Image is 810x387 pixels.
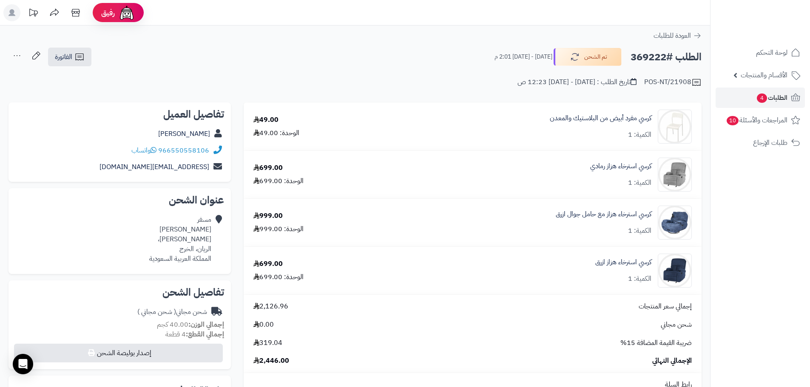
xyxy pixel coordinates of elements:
span: المراجعات والأسئلة [726,114,787,126]
span: الأقسام والمنتجات [741,69,787,81]
img: 4931f5c2fcac52209b0c9006e2cf307c1650133830-Untitled-1-Recovered-Recovered-90x90.jpg [658,110,691,144]
span: لوحة التحكم [756,47,787,59]
a: الطلبات4 [716,88,805,108]
h2: الطلب #369222 [631,48,702,66]
strong: إجمالي القطع: [186,329,224,339]
span: 2,446.00 [253,356,289,366]
div: الوحدة: 999.00 [253,224,304,234]
a: [PERSON_NAME] [158,129,210,139]
span: رفيق [101,8,115,18]
div: الوحدة: 699.00 [253,176,304,186]
a: الفاتورة [48,48,91,66]
div: 999.00 [253,211,283,221]
img: 1737964655-110102050046-90x90.jpg [658,158,691,192]
a: طلبات الإرجاع [716,133,805,153]
a: كرسي مفرد أبيض من البلاستيك والمعدن [550,113,651,123]
span: ضريبة القيمة المضافة 15% [620,338,692,348]
div: 49.00 [253,115,279,125]
a: كرسي استرخاء هزاز رمادي [590,161,651,171]
a: كرسي استرخاء هزاز ازرق [595,257,651,267]
div: الكمية: 1 [628,274,651,284]
div: تاريخ الطلب : [DATE] - [DATE] 12:23 ص [517,77,637,87]
span: العودة للطلبات [654,31,691,41]
span: ( شحن مجاني ) [137,307,176,317]
span: شحن مجاني [661,320,692,330]
h2: عنوان الشحن [15,195,224,205]
img: 1738062285-110102050057-90x90.jpg [658,206,691,240]
h2: تفاصيل العميل [15,109,224,119]
img: 1738148062-110102050051-90x90.jpg [658,254,691,288]
div: الكمية: 1 [628,226,651,236]
span: 319.04 [253,338,282,348]
small: 4 قطعة [165,329,224,339]
span: 10 [727,116,739,125]
a: العودة للطلبات [654,31,702,41]
span: الفاتورة [55,52,72,62]
a: واتساب [131,145,156,155]
div: POS-NT/21908 [644,77,702,88]
button: تم الشحن [554,48,622,66]
div: الكمية: 1 [628,178,651,188]
div: شحن مجاني [137,307,207,317]
div: الوحدة: 49.00 [253,128,299,138]
h2: تفاصيل الشحن [15,287,224,297]
a: المراجعات والأسئلة10 [716,110,805,130]
span: طلبات الإرجاع [753,137,787,149]
div: الكمية: 1 [628,130,651,140]
div: Open Intercom Messenger [13,354,33,374]
span: إجمالي سعر المنتجات [639,302,692,311]
img: ai-face.png [118,4,135,21]
span: 2,126.96 [253,302,288,311]
a: تحديثات المنصة [23,4,44,23]
div: الوحدة: 699.00 [253,272,304,282]
a: 966550558106 [158,145,209,155]
small: [DATE] - [DATE] 2:01 م [495,53,552,61]
span: 0.00 [253,320,274,330]
a: [EMAIL_ADDRESS][DOMAIN_NAME] [99,162,209,172]
strong: إجمالي الوزن: [188,319,224,330]
div: مسفر [PERSON_NAME] [PERSON_NAME]، الريان، الخرج المملكة العربية السعودية [149,215,211,263]
button: إصدار بوليصة الشحن [14,344,223,362]
a: لوحة التحكم [716,42,805,63]
div: 699.00 [253,259,283,269]
small: 40.00 كجم [157,319,224,330]
span: 4 [757,93,767,103]
span: الإجمالي النهائي [652,356,692,366]
a: كرسي استرخاء هزاز مع حامل جوال ازرق [556,209,651,219]
div: 699.00 [253,163,283,173]
span: الطلبات [756,92,787,104]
